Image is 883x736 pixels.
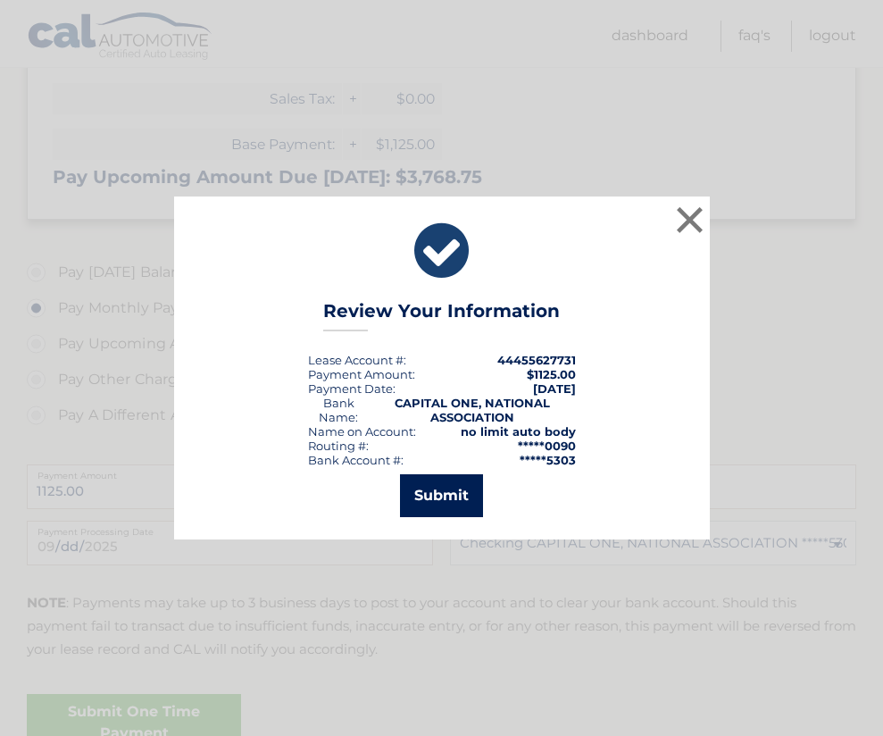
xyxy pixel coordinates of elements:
div: Bank Account #: [308,453,404,467]
strong: CAPITAL ONE, NATIONAL ASSOCIATION [395,396,550,424]
strong: 44455627731 [497,353,576,367]
div: : [308,381,396,396]
h3: Review Your Information [323,300,560,331]
strong: no limit auto body [461,424,576,439]
button: × [672,202,708,238]
div: Bank Name: [308,396,370,424]
div: Lease Account #: [308,353,406,367]
div: Routing #: [308,439,369,453]
span: [DATE] [533,381,576,396]
div: Payment Amount: [308,367,415,381]
span: Payment Date [308,381,393,396]
span: $1125.00 [527,367,576,381]
button: Submit [400,474,483,517]
div: Name on Account: [308,424,416,439]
